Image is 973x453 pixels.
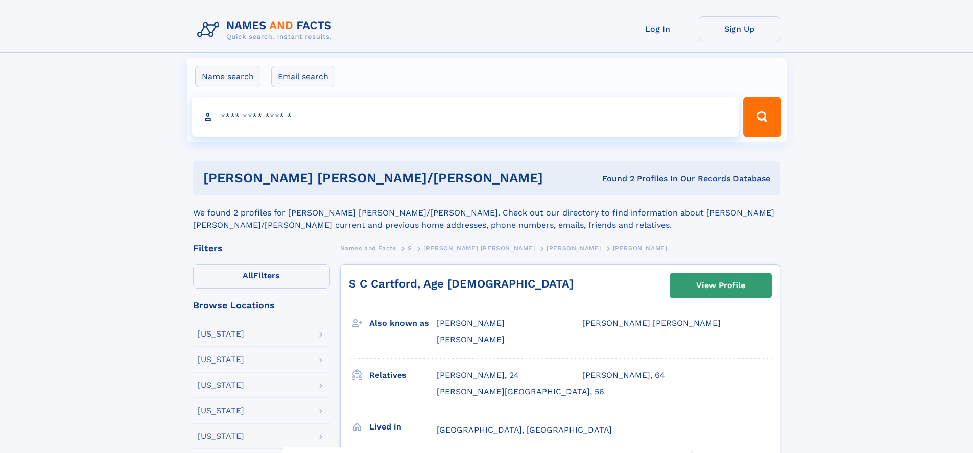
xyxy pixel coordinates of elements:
[193,264,330,289] label: Filters
[271,66,335,87] label: Email search
[195,66,260,87] label: Name search
[369,315,437,332] h3: Also known as
[369,367,437,384] h3: Relatives
[349,277,574,290] a: S C Cartford, Age [DEMOGRAPHIC_DATA]
[369,418,437,436] h3: Lived in
[408,245,412,252] span: S
[198,355,244,364] div: [US_STATE]
[340,242,396,254] a: Names and Facts
[617,16,699,41] a: Log In
[198,432,244,440] div: [US_STATE]
[743,97,781,137] button: Search Button
[198,330,244,338] div: [US_STATE]
[193,244,330,253] div: Filters
[696,274,745,297] div: View Profile
[193,195,780,231] div: We found 2 profiles for [PERSON_NAME] [PERSON_NAME]/[PERSON_NAME]. Check out our directory to fin...
[582,318,721,328] span: [PERSON_NAME] [PERSON_NAME]
[437,425,612,435] span: [GEOGRAPHIC_DATA], [GEOGRAPHIC_DATA]
[547,242,601,254] a: [PERSON_NAME]
[198,381,244,389] div: [US_STATE]
[423,245,535,252] span: [PERSON_NAME] [PERSON_NAME]
[193,301,330,310] div: Browse Locations
[423,242,535,254] a: [PERSON_NAME] [PERSON_NAME]
[699,16,780,41] a: Sign Up
[198,407,244,415] div: [US_STATE]
[670,273,771,298] a: View Profile
[613,245,668,252] span: [PERSON_NAME]
[437,335,505,344] span: [PERSON_NAME]
[573,173,770,184] div: Found 2 Profiles In Our Records Database
[547,245,601,252] span: [PERSON_NAME]
[437,318,505,328] span: [PERSON_NAME]
[437,386,604,397] a: [PERSON_NAME][GEOGRAPHIC_DATA], 56
[243,271,253,280] span: All
[408,242,412,254] a: S
[192,97,739,137] input: search input
[437,370,519,381] a: [PERSON_NAME], 24
[203,172,573,184] h1: [PERSON_NAME] [PERSON_NAME]/[PERSON_NAME]
[193,16,340,44] img: Logo Names and Facts
[582,370,665,381] a: [PERSON_NAME], 64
